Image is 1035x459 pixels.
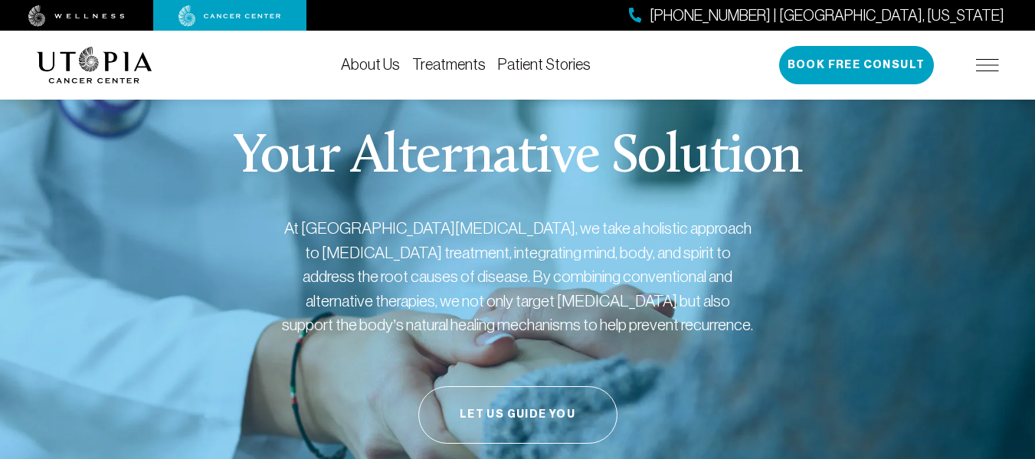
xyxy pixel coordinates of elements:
img: icon-hamburger [976,59,999,71]
img: cancer center [179,5,281,27]
p: Your Alternative Solution [233,130,802,185]
span: [PHONE_NUMBER] | [GEOGRAPHIC_DATA], [US_STATE] [650,5,1004,27]
button: Let Us Guide You [418,386,617,444]
button: Book Free Consult [779,46,934,84]
a: About Us [341,56,400,73]
a: Patient Stories [498,56,591,73]
img: wellness [28,5,125,27]
a: Treatments [412,56,486,73]
a: [PHONE_NUMBER] | [GEOGRAPHIC_DATA], [US_STATE] [629,5,1004,27]
p: At [GEOGRAPHIC_DATA][MEDICAL_DATA], we take a holistic approach to [MEDICAL_DATA] treatment, inte... [280,216,755,337]
img: logo [37,47,152,84]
